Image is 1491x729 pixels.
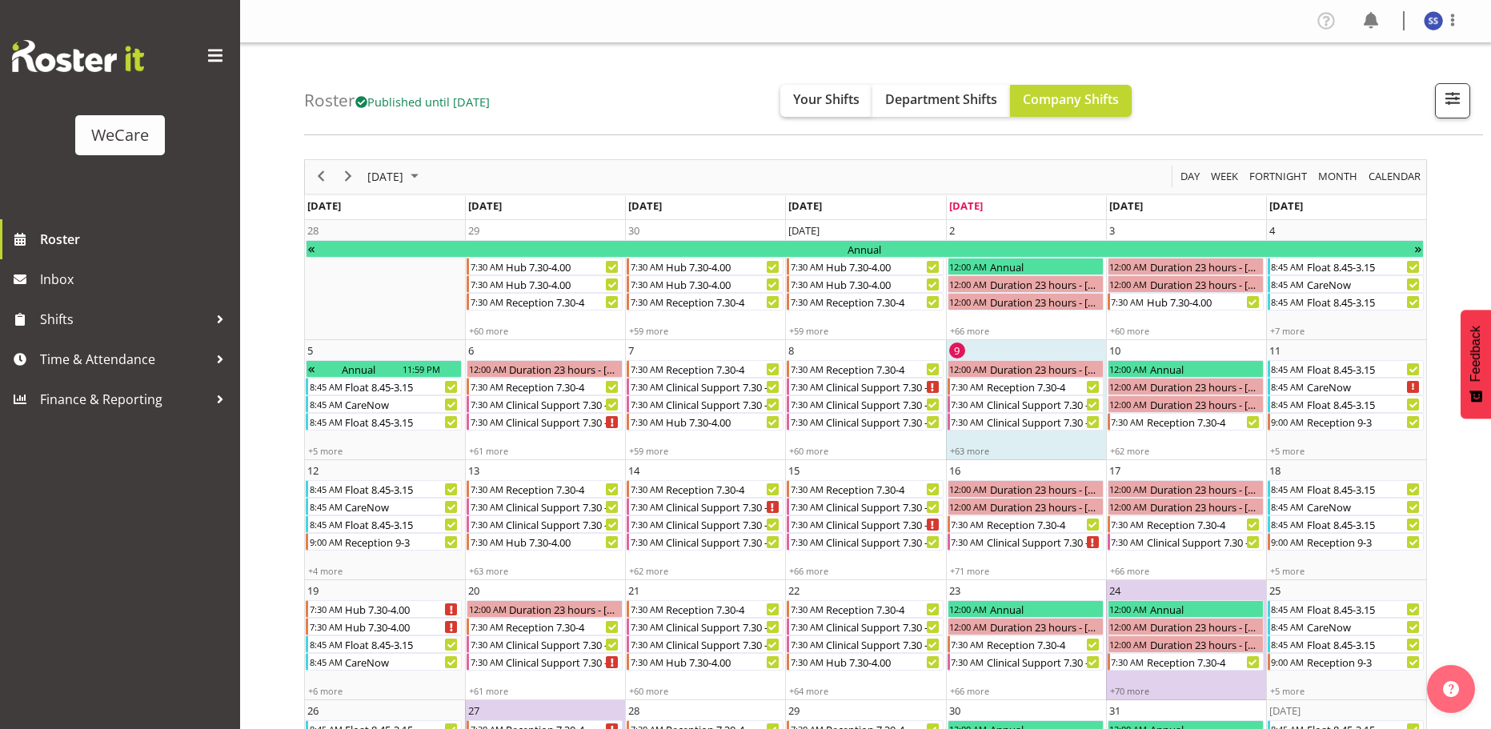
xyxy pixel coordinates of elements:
[948,275,1104,293] div: Duration 23 hours - Mary Childs Begin From Thursday, October 2, 2025 at 12:00:00 AM GMT+13:00 End...
[1461,310,1491,419] button: Feedback - Show survey
[664,499,782,515] div: Clinical Support 7.30 - 4
[1145,414,1263,430] div: Reception 7.30-4
[824,379,942,395] div: Clinical Support 7.30 - 4
[305,340,465,460] td: Sunday, October 5, 2025
[1268,480,1424,498] div: Float 8.45-3.15 Begin From Saturday, October 18, 2025 at 8:45:00 AM GMT+13:00 Ends At Saturday, O...
[950,414,985,430] div: 7:30 AM
[1270,516,1305,532] div: 8:45 AM
[40,347,208,371] span: Time & Attendance
[1305,276,1423,292] div: CareNow
[1268,275,1424,293] div: CareNow Begin From Saturday, October 4, 2025 at 8:45:00 AM GMT+13:00 Ends At Saturday, October 4,...
[1107,325,1265,337] div: +60 more
[1108,258,1264,275] div: Duration 23 hours - Lainie Montgomery Begin From Friday, October 3, 2025 at 12:00:00 AM GMT+13:00...
[504,481,622,497] div: Reception 7.30-4
[948,361,988,377] div: 12:00 AM
[789,276,824,292] div: 7:30 AM
[1270,414,1305,430] div: 9:00 AM
[306,515,462,533] div: Float 8.45-3.15 Begin From Sunday, October 12, 2025 at 8:45:00 AM GMT+13:00 Ends At Sunday, Octob...
[787,480,943,498] div: Reception 7.30-4 Begin From Wednesday, October 15, 2025 at 7:30:00 AM GMT+13:00 Ends At Wednesday...
[308,379,343,395] div: 8:45 AM
[627,275,783,293] div: Hub 7.30-4.00 Begin From Tuesday, September 30, 2025 at 7:30:00 AM GMT+13:00 Ends At Tuesday, Sep...
[787,378,943,395] div: Clinical Support 7.30 - 4 Begin From Wednesday, October 8, 2025 at 7:30:00 AM GMT+13:00 Ends At W...
[1305,534,1423,550] div: Reception 9-3
[504,516,622,532] div: Clinical Support 7.30 - 4
[885,90,997,108] span: Department Shifts
[504,499,622,515] div: Clinical Support 7.30 - 4
[664,534,782,550] div: Clinical Support 7.30 - 4
[1248,166,1309,186] span: Fortnight
[629,276,664,292] div: 7:30 AM
[504,414,622,430] div: Clinical Support 7.30 - 4
[948,258,1104,275] div: Annual Begin From Thursday, October 2, 2025 at 12:00:00 AM GMT+13:00 Ends At Thursday, October 2,...
[664,258,782,274] div: Hub 7.30-4.00
[306,395,462,413] div: CareNow Begin From Sunday, October 5, 2025 at 8:45:00 AM GMT+13:00 Ends At Sunday, October 5, 202...
[91,123,149,147] div: WeCare
[627,413,783,431] div: Hub 7.30-4.00 Begin From Tuesday, October 7, 2025 at 7:30:00 AM GMT+13:00 Ends At Tuesday, Octobe...
[948,378,1104,395] div: Reception 7.30-4 Begin From Thursday, October 9, 2025 at 7:30:00 AM GMT+13:00 Ends At Thursday, O...
[366,166,405,186] span: [DATE]
[1108,276,1148,292] div: 12:00 AM
[467,378,623,395] div: Reception 7.30-4 Begin From Monday, October 6, 2025 at 7:30:00 AM GMT+13:00 Ends At Monday, Octob...
[343,534,461,550] div: Reception 9-3
[985,379,1103,395] div: Reception 7.30-4
[1110,414,1145,430] div: 7:30 AM
[469,396,504,412] div: 7:30 AM
[664,361,782,377] div: Reception 7.30-4
[343,379,461,395] div: Float 8.45-3.15
[787,533,943,551] div: Clinical Support 7.30 - 4 Begin From Wednesday, October 15, 2025 at 7:30:00 AM GMT+13:00 Ends At ...
[786,565,944,577] div: +66 more
[308,414,343,430] div: 8:45 AM
[988,258,1103,274] div: Annual
[467,395,623,413] div: Clinical Support 7.30 - 4 Begin From Monday, October 6, 2025 at 7:30:00 AM GMT+13:00 Ends At Mond...
[1270,499,1305,515] div: 8:45 AM
[947,565,1105,577] div: +71 more
[985,516,1103,532] div: Reception 7.30-4
[316,361,401,377] div: Annual
[948,481,988,497] div: 12:00 AM
[785,220,945,340] td: Wednesday, October 1, 2025
[787,515,943,533] div: Clinical Support 7.30 - 4 Begin From Wednesday, October 15, 2025 at 7:30:00 AM GMT+13:00 Ends At ...
[1270,361,1305,377] div: 8:45 AM
[1108,360,1264,378] div: Annual Begin From Friday, October 10, 2025 at 12:00:00 AM GMT+13:00 Ends At Friday, October 10, 2...
[948,413,1104,431] div: Clinical Support 7.30 - 4 Begin From Thursday, October 9, 2025 at 7:30:00 AM GMT+13:00 Ends At Th...
[1305,516,1423,532] div: Float 8.45-3.15
[1108,481,1148,497] div: 12:00 AM
[1145,516,1263,532] div: Reception 7.30-4
[1148,276,1263,292] div: Duration 23 hours - [PERSON_NAME]
[1268,413,1424,431] div: Reception 9-3 Begin From Saturday, October 11, 2025 at 9:00:00 AM GMT+13:00 Ends At Saturday, Oct...
[466,445,624,457] div: +61 more
[629,499,664,515] div: 7:30 AM
[507,361,622,377] div: Duration 23 hours - [PERSON_NAME]
[789,294,824,310] div: 7:30 AM
[1108,413,1264,431] div: Reception 7.30-4 Begin From Friday, October 10, 2025 at 7:30:00 AM GMT+13:00 Ends At Friday, Octo...
[787,498,943,515] div: Clinical Support 7.30 - 4 Begin From Wednesday, October 15, 2025 at 7:30:00 AM GMT+13:00 Ends At ...
[1469,326,1483,382] span: Feedback
[1268,258,1424,275] div: Float 8.45-3.15 Begin From Saturday, October 4, 2025 at 8:45:00 AM GMT+13:00 Ends At Saturday, Oc...
[789,379,824,395] div: 7:30 AM
[1108,515,1264,533] div: Reception 7.30-4 Begin From Friday, October 17, 2025 at 7:30:00 AM GMT+13:00 Ends At Friday, Octo...
[305,445,463,457] div: +5 more
[308,534,343,550] div: 9:00 AM
[1305,361,1423,377] div: Float 8.45-3.15
[467,515,623,533] div: Clinical Support 7.30 - 4 Begin From Monday, October 13, 2025 at 7:30:00 AM GMT+13:00 Ends At Mon...
[365,166,426,186] button: October 2025
[1108,395,1264,413] div: Duration 23 hours - Penny Clyne-Moffat Begin From Friday, October 10, 2025 at 12:00:00 AM GMT+13:...
[504,276,622,292] div: Hub 7.30-4.00
[1023,90,1119,108] span: Company Shifts
[343,481,461,497] div: Float 8.45-3.15
[1110,516,1145,532] div: 7:30 AM
[664,379,782,395] div: Clinical Support 7.30 - 4
[789,414,824,430] div: 7:30 AM
[824,258,942,274] div: Hub 7.30-4.00
[785,460,945,580] td: Wednesday, October 15, 2025
[1108,378,1264,395] div: Duration 23 hours - Samantha Poultney Begin From Friday, October 10, 2025 at 12:00:00 AM GMT+13:0...
[1305,414,1423,430] div: Reception 9-3
[629,379,664,395] div: 7:30 AM
[664,516,782,532] div: Clinical Support 7.30 - 4
[465,340,625,460] td: Monday, October 6, 2025
[1268,378,1424,395] div: CareNow Begin From Saturday, October 11, 2025 at 8:45:00 AM GMT+13:00 Ends At Saturday, October 1...
[787,395,943,413] div: Clinical Support 7.30 - 4 Begin From Wednesday, October 8, 2025 at 7:30:00 AM GMT+13:00 Ends At W...
[306,480,462,498] div: Float 8.45-3.15 Begin From Sunday, October 12, 2025 at 8:45:00 AM GMT+13:00 Ends At Sunday, Octob...
[627,480,783,498] div: Reception 7.30-4 Begin From Tuesday, October 14, 2025 at 7:30:00 AM GMT+13:00 Ends At Tuesday, Oc...
[1305,379,1423,395] div: CareNow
